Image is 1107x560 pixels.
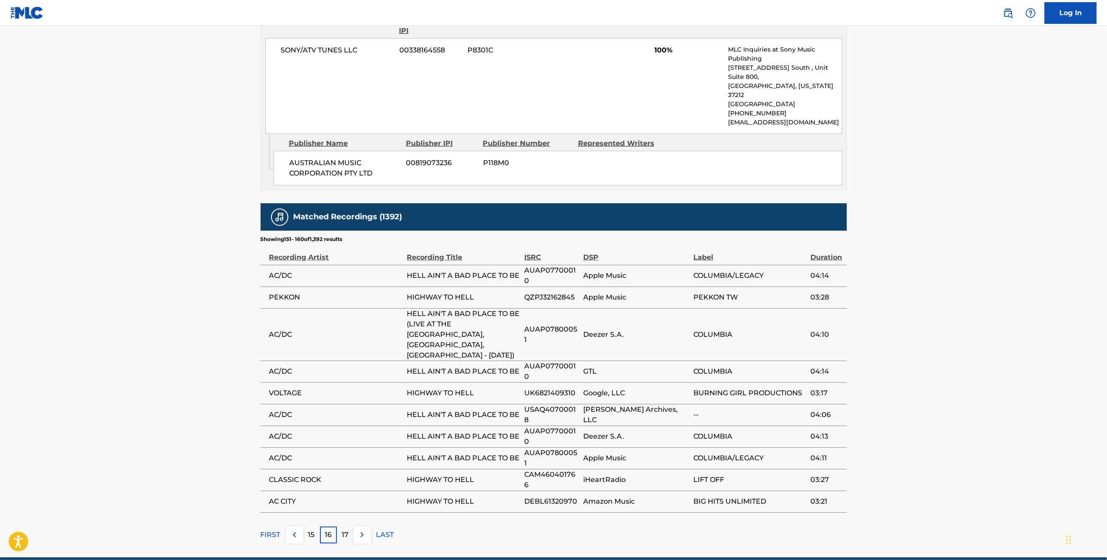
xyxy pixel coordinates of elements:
span: iHeartRadio [583,475,689,485]
span: HELL AIN'T A BAD PLACE TO BE [407,366,520,377]
div: Recording Artist [269,243,403,263]
span: AC/DC [269,270,403,281]
span: HELL AIN'T A BAD PLACE TO BE [407,453,520,463]
span: USAQ40700018 [524,404,579,425]
span: Amazon Music [583,496,689,507]
span: HELL AIN'T A BAD PLACE TO BE (LIVE AT THE [GEOGRAPHIC_DATA], [GEOGRAPHIC_DATA], [GEOGRAPHIC_DATA]... [407,309,520,361]
span: HELL AIN'T A BAD PLACE TO BE [407,410,520,420]
a: Public Search [999,4,1017,22]
span: 03:28 [810,292,842,303]
span: COLUMBIA/LEGACY [693,453,806,463]
img: search [1003,8,1013,18]
span: COLUMBIA [693,431,806,442]
a: Log In [1045,2,1097,24]
div: Represented Writers [578,138,666,149]
span: Deezer S.A. [583,431,689,442]
span: AUSTRALIAN MUSIC CORPORATION PTY LTD [289,158,400,179]
span: 03:21 [810,496,842,507]
span: AC/DC [269,366,403,377]
span: SONY/ATV TUNES LLC [281,45,393,55]
span: [PERSON_NAME] Archives, LLC [583,404,689,425]
h5: Matched Recordings (1392) [294,212,402,222]
p: MLC Inquiries at Sony Music Publishing [728,45,841,63]
span: 04:11 [810,453,842,463]
div: Publisher IPI [406,138,477,149]
span: BURNING GIRL PRODUCTIONS [693,388,806,398]
span: COLUMBIA [693,366,806,377]
p: FIRST [261,530,281,540]
span: 04:14 [810,366,842,377]
span: 04:06 [810,410,842,420]
img: MLC Logo [10,7,44,19]
span: BIG HITS UNLIMITED [693,496,806,507]
span: Apple Music [583,270,689,281]
p: LAST [376,530,394,540]
span: Apple Music [583,292,689,303]
p: [PHONE_NUMBER] [728,109,841,118]
span: 00819073236 [406,158,477,168]
img: right [357,530,367,540]
span: HIGHWAY TO HELL [407,388,520,398]
span: 04:10 [810,329,842,340]
span: VOLTAGE [269,388,403,398]
span: AUAP07800051 [524,324,579,345]
span: AC/DC [269,329,403,340]
p: Showing 151 - 160 of 1,392 results [261,235,343,243]
p: [GEOGRAPHIC_DATA], [US_STATE] 37212 [728,81,841,100]
p: 16 [325,530,332,540]
span: AUAP07800051 [524,448,579,469]
div: Recording Title [407,243,520,263]
span: LIFT OFF [693,475,806,485]
div: Drag [1066,527,1071,553]
span: 04:13 [810,431,842,442]
span: HELL AIN'T A BAD PLACE TO BE [407,270,520,281]
span: COLUMBIA/LEGACY [693,270,806,281]
span: Apple Music [583,453,689,463]
div: Publisher Number [483,138,571,149]
img: help [1025,8,1036,18]
span: 00338164558 [399,45,461,55]
span: 04:14 [810,270,842,281]
span: 100% [654,45,722,55]
span: -- [693,410,806,420]
span: QZPJ32162845 [524,292,579,303]
span: HELL AIN'T A BAD PLACE TO BE [407,431,520,442]
span: HIGHWAY TO HELL [407,475,520,485]
span: Deezer S.A. [583,329,689,340]
span: COLUMBIA [693,329,806,340]
div: Duration [810,243,842,263]
span: HIGHWAY TO HELL [407,292,520,303]
span: 03:27 [810,475,842,485]
p: [EMAIL_ADDRESS][DOMAIN_NAME] [728,118,841,127]
p: 17 [342,530,349,540]
span: AUAP07700010 [524,426,579,447]
div: DSP [583,243,689,263]
img: left [289,530,300,540]
span: AUAP07700010 [524,265,579,286]
div: Label [693,243,806,263]
span: DEBL61320970 [524,496,579,507]
span: PEKKON TW [693,292,806,303]
span: AUAP07700010 [524,361,579,382]
p: 15 [308,530,315,540]
span: AC/DC [269,410,403,420]
span: P8301C [467,45,552,55]
span: 03:17 [810,388,842,398]
span: CAM460401766 [524,469,579,490]
span: PEKKON [269,292,403,303]
span: AC/DC [269,431,403,442]
span: GTL [583,366,689,377]
span: HIGHWAY TO HELL [407,496,520,507]
p: [STREET_ADDRESS] South , Unit Suite 800, [728,63,841,81]
span: P118M0 [483,158,571,168]
span: AC/DC [269,453,403,463]
span: AC CITY [269,496,403,507]
span: Google, LLC [583,388,689,398]
p: [GEOGRAPHIC_DATA] [728,100,841,109]
span: UK6821409310 [524,388,579,398]
div: Publisher Name [289,138,399,149]
iframe: Chat Widget [1064,518,1107,560]
div: ISRC [524,243,579,263]
img: Matched Recordings [274,212,285,222]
